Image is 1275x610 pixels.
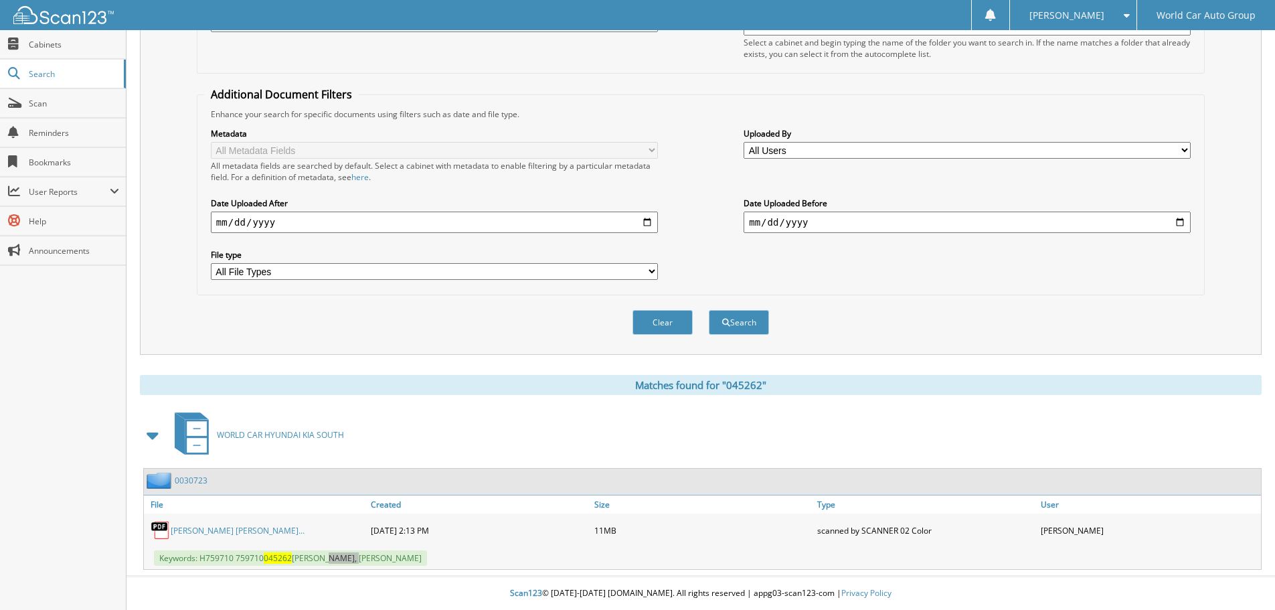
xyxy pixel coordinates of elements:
div: Select a cabinet and begin typing the name of the folder you want to search in. If the name match... [744,37,1191,60]
a: WORLD CAR HYUNDAI KIA SOUTH [167,408,344,461]
span: [PERSON_NAME] [1029,11,1104,19]
img: scan123-logo-white.svg [13,6,114,24]
div: Enhance your search for specific documents using filters such as date and file type. [204,108,1197,120]
img: folder2.png [147,472,175,489]
a: Size [591,495,815,514]
input: end [744,212,1191,233]
span: Search [29,68,117,80]
div: scanned by SCANNER 02 Color [814,517,1037,544]
input: start [211,212,658,233]
span: Reminders [29,127,119,139]
span: Help [29,216,119,227]
span: WORLD CAR HYUNDAI KIA SOUTH [217,429,344,441]
div: All metadata fields are searched by default. Select a cabinet with metadata to enable filtering b... [211,160,658,183]
span: Scan123 [510,587,542,599]
a: [PERSON_NAME] [PERSON_NAME]... [171,525,305,536]
label: Metadata [211,128,658,139]
label: Uploaded By [744,128,1191,139]
span: 045262 [264,552,292,564]
div: [DATE] 2:13 PM [367,517,591,544]
button: Clear [632,310,693,335]
label: File type [211,249,658,260]
a: File [144,495,367,514]
a: Created [367,495,591,514]
a: here [351,171,369,183]
a: Type [814,495,1037,514]
div: [PERSON_NAME] [1037,517,1261,544]
span: Bookmarks [29,157,119,168]
div: 11MB [591,517,815,544]
div: © [DATE]-[DATE] [DOMAIN_NAME]. All rights reserved | appg03-scan123-com | [126,577,1275,610]
a: 0030723 [175,475,207,486]
iframe: Chat Widget [1208,546,1275,610]
label: Date Uploaded After [211,198,658,209]
a: User [1037,495,1261,514]
img: PDF.png [151,520,171,540]
a: Privacy Policy [841,587,891,599]
legend: Additional Document Filters [204,87,359,102]
span: Announcements [29,245,119,256]
span: World Car Auto Group [1157,11,1256,19]
span: Cabinets [29,39,119,50]
span: User Reports [29,186,110,198]
span: Scan [29,98,119,109]
button: Search [709,310,769,335]
div: Matches found for "045262" [140,375,1262,395]
span: Keywords: H759710 759710 [PERSON_NAME], [PERSON_NAME] [154,550,427,566]
label: Date Uploaded Before [744,198,1191,209]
